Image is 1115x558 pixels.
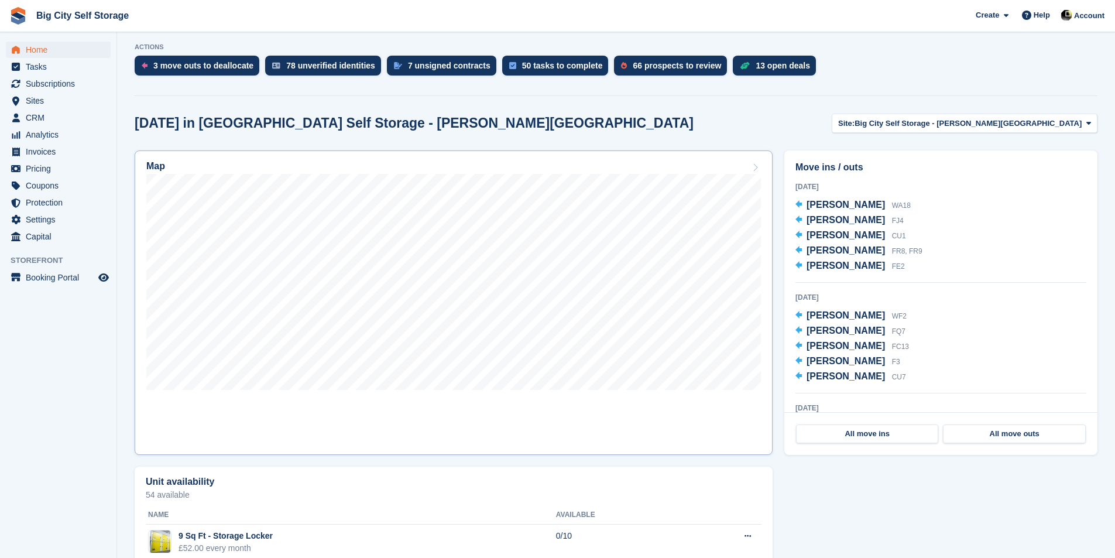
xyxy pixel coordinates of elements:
span: FJ4 [892,217,904,225]
span: [PERSON_NAME] [807,371,885,381]
div: [DATE] [795,403,1086,413]
span: Invoices [26,143,96,160]
img: deal-1b604bf984904fb50ccaf53a9ad4b4a5d6e5aea283cecdc64d6e3604feb123c2.svg [740,61,750,70]
div: 7 unsigned contracts [408,61,490,70]
span: FC13 [892,343,909,351]
a: [PERSON_NAME] FQ7 [795,324,905,339]
span: [PERSON_NAME] [807,341,885,351]
span: [PERSON_NAME] [807,326,885,336]
span: Site: [838,118,855,129]
a: menu [6,143,111,160]
a: [PERSON_NAME] FC13 [795,339,909,354]
p: 54 available [146,491,761,499]
img: access-self-storage-mitchaml-lockers.jpg [150,530,170,553]
h2: [DATE] in [GEOGRAPHIC_DATA] Self Storage - [PERSON_NAME][GEOGRAPHIC_DATA] [135,115,694,131]
span: [PERSON_NAME] [807,245,885,255]
span: WA18 [892,201,911,210]
a: [PERSON_NAME] FJ4 [795,213,904,228]
span: [PERSON_NAME] [807,356,885,366]
span: WF2 [892,312,907,320]
span: FR8, FR9 [892,247,922,255]
span: CU1 [892,232,906,240]
a: [PERSON_NAME] FE2 [795,259,905,274]
span: Create [976,9,999,21]
a: [PERSON_NAME] CU1 [795,228,906,244]
a: menu [6,42,111,58]
div: 78 unverified identities [286,61,375,70]
div: 3 move outs to deallocate [153,61,253,70]
button: Site: Big City Self Storage - [PERSON_NAME][GEOGRAPHIC_DATA] [832,114,1097,133]
th: Available [556,506,682,525]
a: Preview store [97,271,111,285]
img: Patrick Nevin [1061,9,1072,21]
img: verify_identity-adf6edd0f0f0b5bbfe63781bf79b02c33cf7c696d77639b501bdc392416b5a36.svg [272,62,280,69]
a: 7 unsigned contracts [387,56,502,81]
h2: Move ins / outs [795,160,1086,174]
span: F3 [892,358,900,366]
span: Pricing [26,160,96,177]
span: Storefront [11,255,116,266]
h2: Unit availability [146,477,214,487]
span: [PERSON_NAME] [807,215,885,225]
a: menu [6,194,111,211]
a: All move ins [796,425,938,443]
div: [DATE] [795,292,1086,303]
img: stora-icon-8386f47178a22dfd0bd8f6a31ec36ba5ce8667c1dd55bd0f319d3a0aa187defe.svg [9,7,27,25]
span: Tasks [26,59,96,75]
span: Coupons [26,177,96,194]
img: move_outs_to_deallocate_icon-f764333ba52eb49d3ac5e1228854f67142a1ed5810a6f6cc68b1a99e826820c5.svg [142,62,147,69]
div: 50 tasks to complete [522,61,603,70]
img: task-75834270c22a3079a89374b754ae025e5fb1db73e45f91037f5363f120a921f8.svg [509,62,516,69]
span: CRM [26,109,96,126]
div: £52.00 every month [179,542,273,554]
a: menu [6,126,111,143]
a: menu [6,76,111,92]
a: [PERSON_NAME] WF2 [795,309,907,324]
a: [PERSON_NAME] WA18 [795,198,911,213]
a: Big City Self Storage [32,6,133,25]
span: Subscriptions [26,76,96,92]
a: menu [6,269,111,286]
th: Name [146,506,556,525]
a: [PERSON_NAME] F3 [795,354,900,369]
div: 66 prospects to review [633,61,721,70]
a: menu [6,160,111,177]
div: 9 Sq Ft - Storage Locker [179,530,273,542]
span: Booking Portal [26,269,96,286]
img: prospect-51fa495bee0391a8d652442698ab0144808aea92771e9ea1ae160a38d050c398.svg [621,62,627,69]
a: menu [6,109,111,126]
span: Account [1074,10,1104,22]
span: Home [26,42,96,58]
span: Settings [26,211,96,228]
span: [PERSON_NAME] [807,200,885,210]
span: CU7 [892,373,906,381]
a: [PERSON_NAME] FR8, FR9 [795,244,922,259]
a: 78 unverified identities [265,56,387,81]
a: 66 prospects to review [614,56,733,81]
div: 13 open deals [756,61,810,70]
span: Big City Self Storage - [PERSON_NAME][GEOGRAPHIC_DATA] [855,118,1082,129]
span: [PERSON_NAME] [807,230,885,240]
a: [PERSON_NAME] CU7 [795,369,906,385]
span: FQ7 [892,327,905,336]
span: Help [1034,9,1050,21]
a: menu [6,59,111,75]
div: [DATE] [795,182,1086,192]
a: menu [6,211,111,228]
span: Protection [26,194,96,211]
h2: Map [146,161,165,172]
a: All move outs [943,425,1085,443]
span: Capital [26,228,96,245]
p: ACTIONS [135,43,1097,51]
span: [PERSON_NAME] [807,261,885,271]
a: 13 open deals [733,56,822,81]
a: menu [6,93,111,109]
a: 50 tasks to complete [502,56,615,81]
a: menu [6,177,111,194]
span: [PERSON_NAME] [807,310,885,320]
span: Analytics [26,126,96,143]
a: menu [6,228,111,245]
a: Map [135,150,773,455]
span: FE2 [892,262,905,271]
a: 3 move outs to deallocate [135,56,265,81]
